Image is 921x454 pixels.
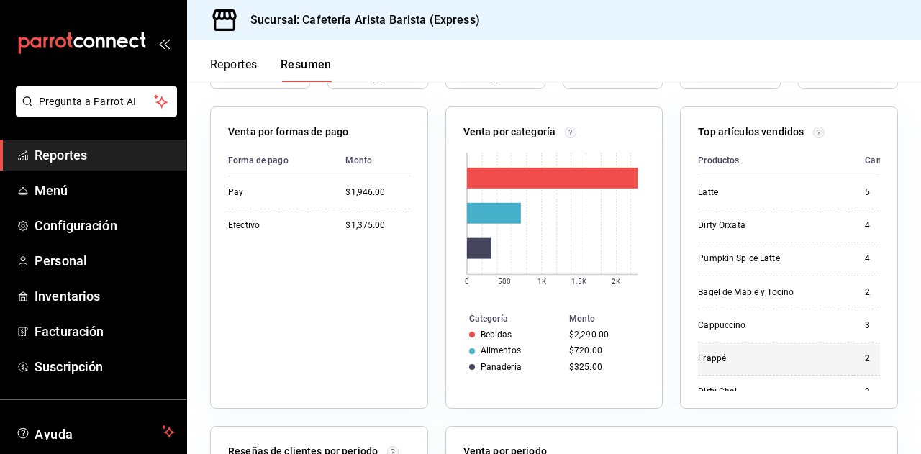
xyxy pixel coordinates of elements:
button: Resumen [281,58,332,82]
span: Ayuda [35,423,156,440]
div: 2 [865,286,902,299]
text: 0 [465,278,469,286]
text: 2K [612,278,622,286]
div: Panadería [481,362,522,372]
span: Facturación [35,322,175,341]
span: Pregunta a Parrot AI [39,94,155,109]
div: Frappé [698,353,842,365]
span: Suscripción [35,357,175,376]
div: $1,946.00 [345,186,409,199]
p: Venta por formas de pago [228,124,348,140]
div: 2 [865,386,902,398]
div: Pumpkin Spice Latte [698,253,842,265]
div: Bagel de Maple y Tocino [698,286,842,299]
button: open_drawer_menu [158,37,170,49]
p: Venta por categoría [463,124,556,140]
div: navigation tabs [210,58,332,82]
div: $325.00 [569,362,639,372]
div: 5 [865,186,902,199]
p: Top artículos vendidos [698,124,804,140]
div: $2,290.00 [569,330,639,340]
div: Pay [228,186,322,199]
div: 4 [865,219,902,232]
div: $720.00 [569,345,639,355]
span: Configuración [35,216,175,235]
div: 3 [865,319,902,332]
text: 1.5K [571,278,587,286]
text: 500 [497,278,510,286]
h3: Sucursal: Cafetería Arista Barista (Express) [239,12,480,29]
div: 2 [865,353,902,365]
div: Dirty Orxata [698,219,842,232]
div: Latte [698,186,842,199]
div: Efectivo [228,219,322,232]
text: 1K [537,278,547,286]
th: Cantidad [853,145,913,176]
button: Reportes [210,58,258,82]
span: Inventarios [35,286,175,306]
th: Categoría [446,311,563,327]
span: Personal [35,251,175,271]
a: Pregunta a Parrot AI [10,104,177,119]
span: Reportes [35,145,175,165]
th: Monto [563,311,662,327]
th: Forma de pago [228,145,334,176]
div: Cappuccino [698,319,842,332]
span: Menú [35,181,175,200]
th: Productos [698,145,853,176]
div: Dirty Chai [698,386,842,398]
th: Monto [334,145,409,176]
div: Alimentos [481,345,521,355]
button: Pregunta a Parrot AI [16,86,177,117]
div: $1,375.00 [345,219,409,232]
div: 4 [865,253,902,265]
div: Bebidas [481,330,512,340]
